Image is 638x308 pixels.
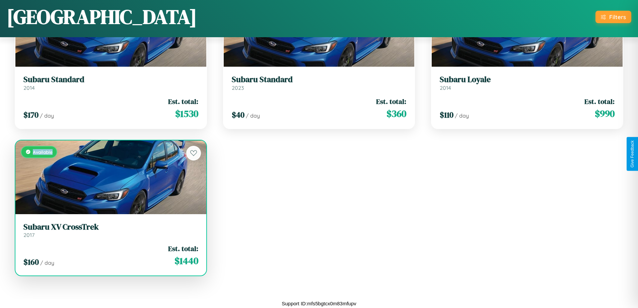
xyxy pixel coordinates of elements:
span: $ 110 [440,109,453,120]
span: $ 360 [386,107,406,120]
h3: Subaru Loyale [440,75,615,84]
span: Est. total: [584,97,615,106]
span: $ 990 [595,107,615,120]
h3: Subaru Standard [23,75,198,84]
span: $ 1530 [175,107,198,120]
span: / day [40,112,54,119]
div: Give Feedback [630,140,635,168]
span: $ 1440 [174,254,198,267]
span: $ 160 [23,256,39,267]
span: 2017 [23,232,34,238]
span: Est. total: [376,97,406,106]
span: $ 170 [23,109,39,120]
span: / day [246,112,260,119]
span: / day [40,259,54,266]
span: 2014 [23,84,35,91]
a: Subaru XV CrossTrek2017 [23,222,198,239]
div: Filters [609,13,626,20]
button: Filters [595,11,631,23]
span: Available [33,149,53,155]
span: / day [455,112,469,119]
span: Est. total: [168,244,198,253]
span: 2023 [232,84,244,91]
a: Subaru Standard2014 [23,75,198,91]
h3: Subaru Standard [232,75,407,84]
span: Est. total: [168,97,198,106]
span: $ 40 [232,109,244,120]
span: 2014 [440,84,451,91]
a: Subaru Standard2023 [232,75,407,91]
p: Support ID: mfs5bgtcx0m83mfupv [282,299,356,308]
h3: Subaru XV CrossTrek [23,222,198,232]
h1: [GEOGRAPHIC_DATA] [7,3,197,30]
a: Subaru Loyale2014 [440,75,615,91]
